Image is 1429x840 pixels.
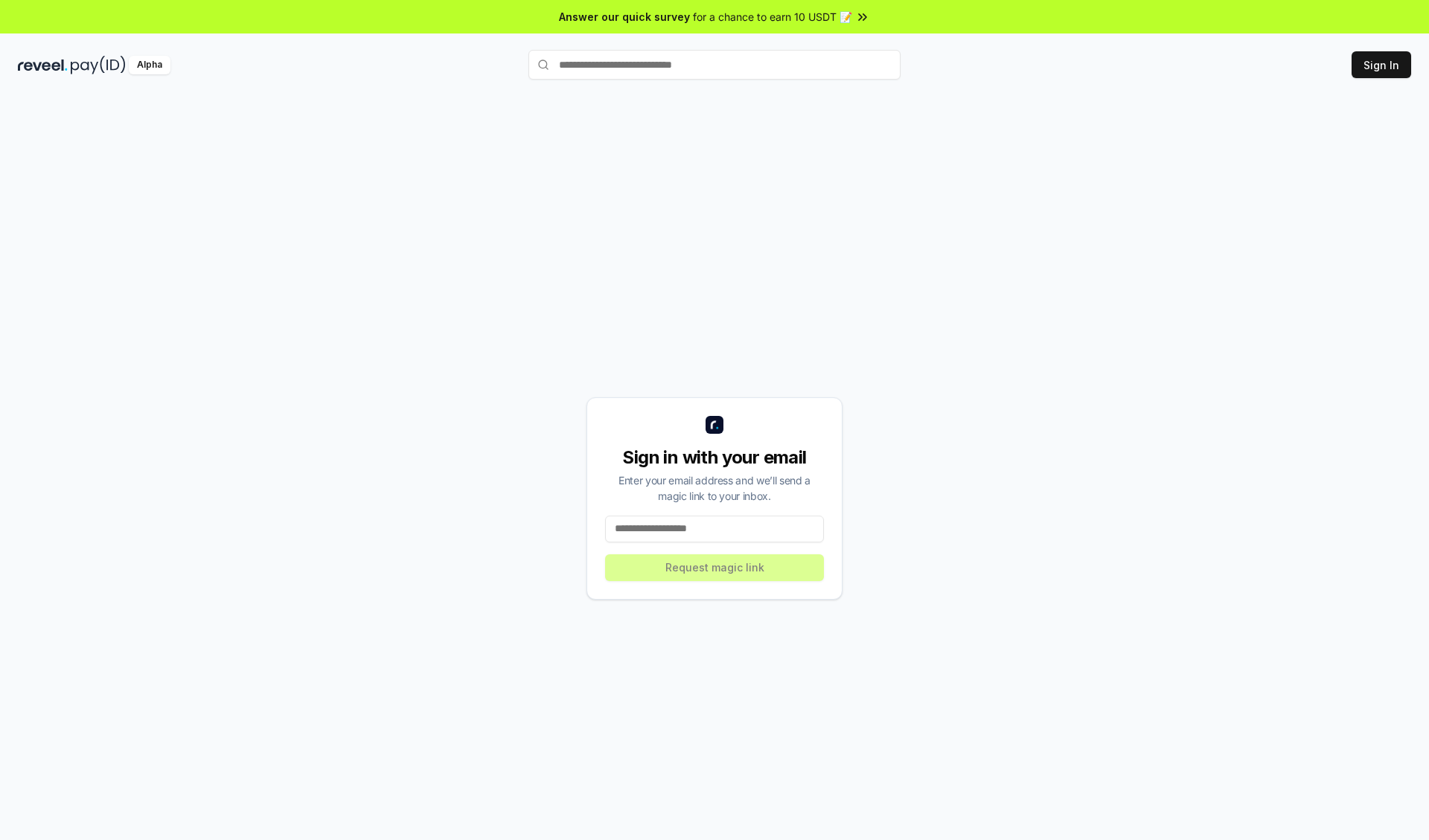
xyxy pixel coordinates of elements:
span: for a chance to earn 10 USDT 📝 [693,9,852,25]
img: pay_id [71,56,126,74]
img: logo_small [706,416,723,434]
div: Sign in with your email [605,446,824,469]
div: Alpha [129,56,170,74]
span: Answer our quick survey [559,9,690,25]
img: reveel_dark [18,56,68,74]
div: Enter your email address and we’ll send a magic link to your inbox. [605,472,824,504]
button: Sign In [1352,51,1411,78]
